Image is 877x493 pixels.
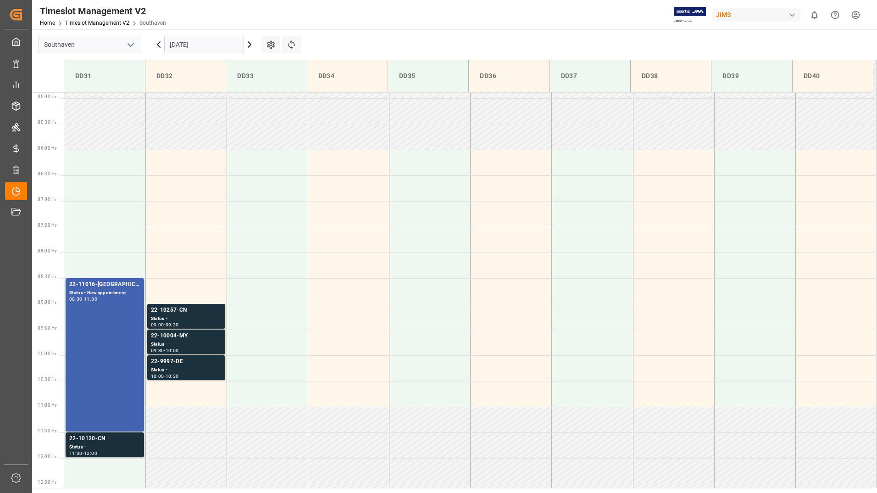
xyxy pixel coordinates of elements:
div: 12:00 [84,451,97,455]
div: 09:30 [151,348,164,353]
div: 22-10120-CN [69,434,140,443]
div: 22-11016-[GEOGRAPHIC_DATA] [69,280,140,289]
span: 09:30 Hr [38,325,56,331]
input: DD-MM-YYYY [164,36,244,53]
div: Status - [151,341,222,348]
button: Help Center [825,5,845,25]
span: 12:00 Hr [38,454,56,459]
div: DD37 [557,67,623,84]
span: 08:30 Hr [38,274,56,279]
div: - [164,348,165,353]
span: 10:00 Hr [38,351,56,356]
div: 11:30 [84,297,97,301]
div: 10:00 [166,348,179,353]
span: 11:30 Hr [38,428,56,433]
div: Timeslot Management V2 [40,4,166,18]
div: - [164,374,165,378]
span: 07:30 Hr [38,223,56,228]
div: 22-10004-MY [151,331,222,341]
span: 10:30 Hr [38,377,56,382]
span: 06:00 Hr [38,146,56,151]
div: Status - New appointment [69,289,140,297]
button: JIMS [712,6,804,23]
div: DD31 [72,67,138,84]
div: DD36 [476,67,542,84]
span: 07:00 Hr [38,197,56,202]
div: Status - [151,315,222,323]
div: DD39 [719,67,784,84]
span: 08:00 Hr [38,248,56,253]
div: Status - [69,443,140,451]
div: 09:00 [151,323,164,327]
div: DD34 [315,67,380,84]
span: 05:00 Hr [38,94,56,99]
div: 09:30 [166,323,179,327]
div: 11:30 [69,451,83,455]
a: Timeslot Management V2 [65,20,129,26]
div: DD33 [233,67,299,84]
span: 09:00 Hr [38,300,56,305]
span: 05:30 Hr [38,120,56,125]
span: 06:30 Hr [38,171,56,176]
div: DD38 [638,67,704,84]
div: 08:30 [69,297,83,301]
div: - [83,451,84,455]
div: DD40 [800,67,866,84]
div: JIMS [712,8,800,22]
div: 22-10257-CN [151,306,222,315]
span: 12:30 Hr [38,480,56,485]
span: 11:00 Hr [38,403,56,408]
div: DD32 [153,67,218,84]
input: Type to search/select [39,36,140,53]
img: Exertis%20JAM%20-%20Email%20Logo.jpg_1722504956.jpg [674,7,706,23]
div: 22-9997-DE [151,357,222,366]
a: Home [40,20,55,26]
div: DD35 [395,67,461,84]
div: Status - [151,366,222,374]
button: show 0 new notifications [804,5,825,25]
button: open menu [123,38,137,52]
div: - [83,297,84,301]
div: - [164,323,165,327]
div: 10:00 [151,374,164,378]
div: 10:30 [166,374,179,378]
